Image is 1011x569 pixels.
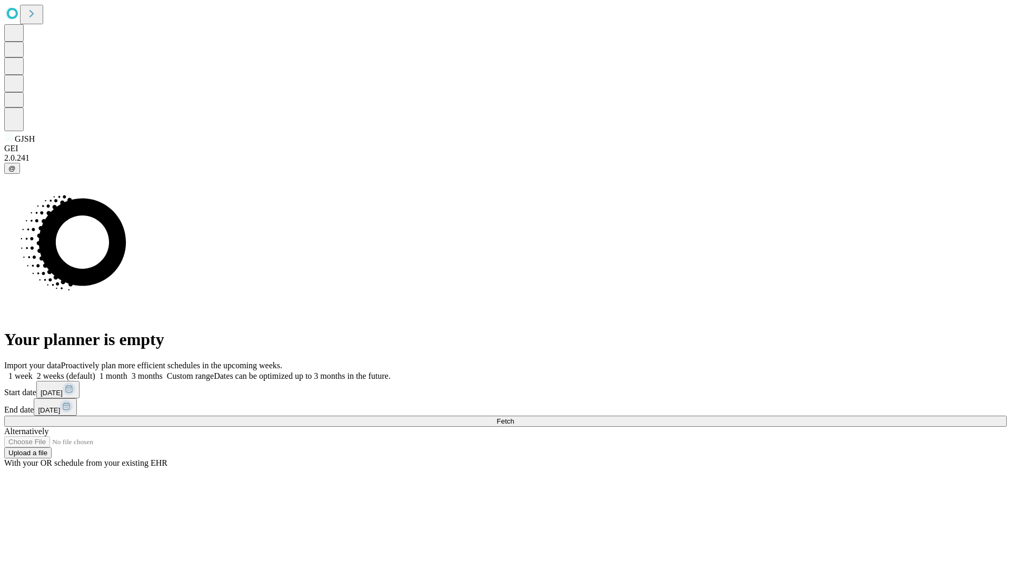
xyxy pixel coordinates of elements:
div: End date [4,398,1007,416]
button: Upload a file [4,447,52,458]
button: [DATE] [36,381,80,398]
button: Fetch [4,416,1007,427]
span: Alternatively [4,427,48,436]
span: [DATE] [41,389,63,397]
span: [DATE] [38,406,60,414]
button: [DATE] [34,398,77,416]
span: With your OR schedule from your existing EHR [4,458,167,467]
span: 2 weeks (default) [37,371,95,380]
span: Fetch [497,417,514,425]
span: @ [8,164,16,172]
span: Dates can be optimized up to 3 months in the future. [214,371,390,380]
span: 3 months [132,371,163,380]
div: 2.0.241 [4,153,1007,163]
div: GEI [4,144,1007,153]
span: 1 month [100,371,127,380]
div: Start date [4,381,1007,398]
span: Proactively plan more efficient schedules in the upcoming weeks. [61,361,282,370]
span: Import your data [4,361,61,370]
span: Custom range [167,371,214,380]
span: 1 week [8,371,33,380]
h1: Your planner is empty [4,330,1007,349]
button: @ [4,163,20,174]
span: GJSH [15,134,35,143]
